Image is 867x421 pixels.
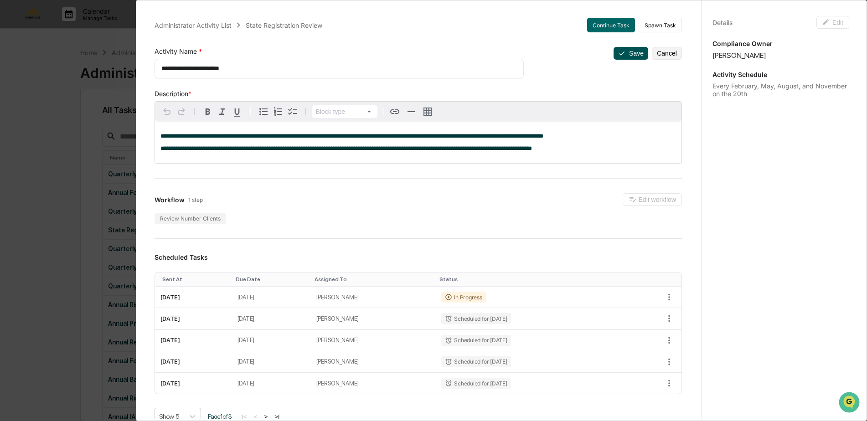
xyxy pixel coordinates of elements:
[230,104,244,119] button: Underline
[155,373,232,394] td: [DATE]
[155,72,166,83] button: Start new chat
[24,41,150,51] input: Clear
[441,335,511,346] div: Scheduled for [DATE]
[66,116,73,123] div: 🗄️
[712,51,849,60] div: [PERSON_NAME]
[441,356,511,367] div: Scheduled for [DATE]
[155,196,185,204] span: Workflow
[623,193,682,206] button: Edit workflow
[18,115,59,124] span: Preclearance
[261,413,270,421] button: >
[155,330,232,351] td: [DATE]
[5,128,61,145] a: 🔎Data Lookup
[236,276,307,282] div: Toggle SortBy
[215,104,230,119] button: Italic
[232,287,311,308] td: [DATE]
[232,330,311,351] td: [DATE]
[239,413,249,421] button: |<
[201,104,215,119] button: Bold
[5,111,62,128] a: 🖐️Preclearance
[441,378,511,389] div: Scheduled for [DATE]
[155,287,232,308] td: [DATE]
[232,373,311,394] td: [DATE]
[712,82,849,98] div: Every February, May, August, and November on the 20th
[9,116,16,123] div: 🖐️
[652,47,682,60] button: Cancel
[315,276,433,282] div: Toggle SortBy
[712,71,849,78] p: Activity Schedule
[31,70,150,79] div: Start new chat
[838,391,862,416] iframe: Open customer support
[9,133,16,140] div: 🔎
[587,18,635,32] button: Continue Task
[311,351,436,373] td: [PERSON_NAME]
[232,308,311,329] td: [DATE]
[155,308,232,329] td: [DATE]
[75,115,113,124] span: Attestations
[439,276,620,282] div: Toggle SortBy
[251,413,260,421] button: <
[155,213,226,224] div: Review Number Clients
[712,19,733,26] div: Details
[614,47,648,60] button: Save
[232,351,311,373] td: [DATE]
[311,308,436,329] td: [PERSON_NAME]
[162,276,228,282] div: Toggle SortBy
[246,21,322,29] div: State Registration Review
[712,40,849,47] p: Compliance Owner
[208,413,232,420] span: Page 1 of 3
[155,351,232,373] td: [DATE]
[155,47,199,55] span: Activity Name
[91,154,110,161] span: Pylon
[64,154,110,161] a: Powered byPylon
[62,111,117,128] a: 🗄️Attestations
[18,132,57,141] span: Data Lookup
[31,79,115,86] div: We're available if you need us!
[155,21,232,29] div: Administrator Activity List
[639,18,682,32] button: Spawn Task
[441,313,511,324] div: Scheduled for [DATE]
[441,292,485,303] div: In Progress
[9,70,26,86] img: 1746055101610-c473b297-6a78-478c-a979-82029cc54cd1
[311,287,436,308] td: [PERSON_NAME]
[816,16,849,29] button: Edit
[311,373,436,394] td: [PERSON_NAME]
[272,413,282,421] button: >|
[155,90,188,98] span: Description
[9,19,166,34] p: How can we help?
[155,253,682,261] h3: Scheduled Tasks
[188,196,203,203] span: 1 step
[311,330,436,351] td: [PERSON_NAME]
[312,105,377,118] button: Block type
